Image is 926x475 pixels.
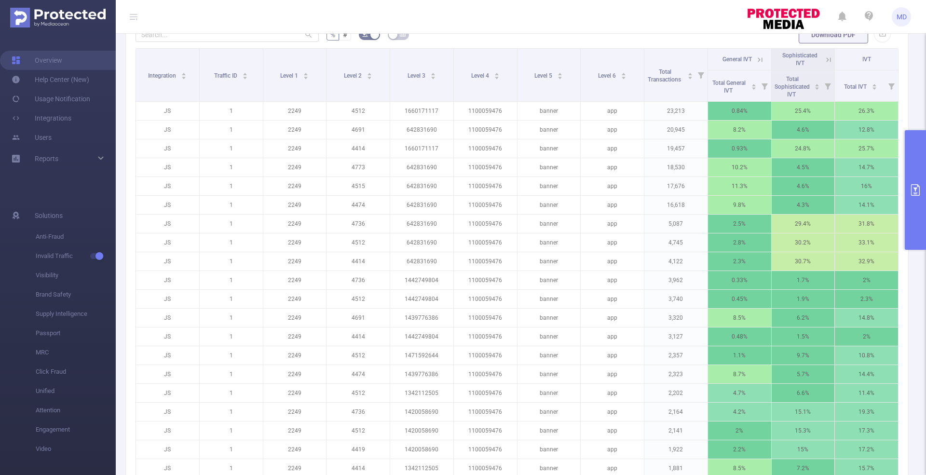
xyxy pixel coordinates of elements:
[280,72,300,79] span: Level 1
[454,158,517,176] p: 1100059476
[708,121,771,139] p: 8.2%
[181,71,187,74] i: icon: caret-up
[517,309,581,327] p: banner
[390,139,453,158] p: 1660171117
[471,72,490,79] span: Level 4
[494,75,499,78] i: icon: caret-down
[772,290,835,308] p: 1.9%
[862,56,871,63] span: IVT
[390,365,453,383] p: 1439776386
[772,327,835,346] p: 1.5%
[136,196,199,214] p: JS
[517,158,581,176] p: banner
[885,70,898,101] i: Filter menu
[708,215,771,233] p: 2.5%
[454,121,517,139] p: 1100059476
[581,271,644,289] p: app
[581,421,644,440] p: app
[581,102,644,120] p: app
[687,71,693,74] i: icon: caret-up
[36,381,116,401] span: Unified
[200,196,263,214] p: 1
[558,75,563,78] i: icon: caret-down
[263,196,327,214] p: 2249
[454,384,517,402] p: 1100059476
[644,365,708,383] p: 2,323
[835,384,898,402] p: 11.4%
[799,26,868,43] button: Download PDF
[454,215,517,233] p: 1100059476
[303,75,309,78] i: icon: caret-down
[263,290,327,308] p: 2249
[708,421,771,440] p: 2%
[344,72,363,79] span: Level 2
[327,346,390,365] p: 4512
[263,403,327,421] p: 2249
[581,384,644,402] p: app
[200,121,263,139] p: 1
[708,309,771,327] p: 8.5%
[581,196,644,214] p: app
[136,102,199,120] p: JS
[12,128,52,147] a: Users
[200,233,263,252] p: 1
[772,271,835,289] p: 1.7%
[327,233,390,252] p: 4512
[263,365,327,383] p: 2249
[581,403,644,421] p: app
[581,233,644,252] p: app
[644,384,708,402] p: 2,202
[581,215,644,233] p: app
[644,102,708,120] p: 23,213
[621,71,626,74] i: icon: caret-up
[517,290,581,308] p: banner
[327,252,390,271] p: 4414
[644,215,708,233] p: 5,087
[327,365,390,383] p: 4474
[200,421,263,440] p: 1
[772,233,835,252] p: 30.2%
[181,71,187,77] div: Sort
[136,139,199,158] p: JS
[621,75,626,78] i: icon: caret-down
[327,102,390,120] p: 4512
[454,290,517,308] p: 1100059476
[242,71,248,77] div: Sort
[772,309,835,327] p: 6.2%
[263,271,327,289] p: 2249
[136,177,199,195] p: JS
[367,71,372,74] i: icon: caret-up
[835,158,898,176] p: 14.7%
[454,177,517,195] p: 1100059476
[263,121,327,139] p: 2249
[644,346,708,365] p: 2,357
[835,139,898,158] p: 25.7%
[835,271,898,289] p: 2%
[517,215,581,233] p: banner
[644,252,708,271] p: 4,122
[708,177,771,195] p: 11.3%
[772,121,835,139] p: 4.6%
[454,102,517,120] p: 1100059476
[36,324,116,343] span: Passport
[644,271,708,289] p: 3,962
[835,177,898,195] p: 16%
[772,346,835,365] p: 9.7%
[136,158,199,176] p: JS
[454,271,517,289] p: 1100059476
[327,290,390,308] p: 4512
[708,233,771,252] p: 2.8%
[835,421,898,440] p: 17.3%
[200,177,263,195] p: 1
[558,71,563,74] i: icon: caret-up
[263,252,327,271] p: 2249
[581,309,644,327] p: app
[644,309,708,327] p: 3,320
[517,327,581,346] p: banner
[581,158,644,176] p: app
[708,327,771,346] p: 0.48%
[517,271,581,289] p: banner
[136,271,199,289] p: JS
[200,309,263,327] p: 1
[327,271,390,289] p: 4736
